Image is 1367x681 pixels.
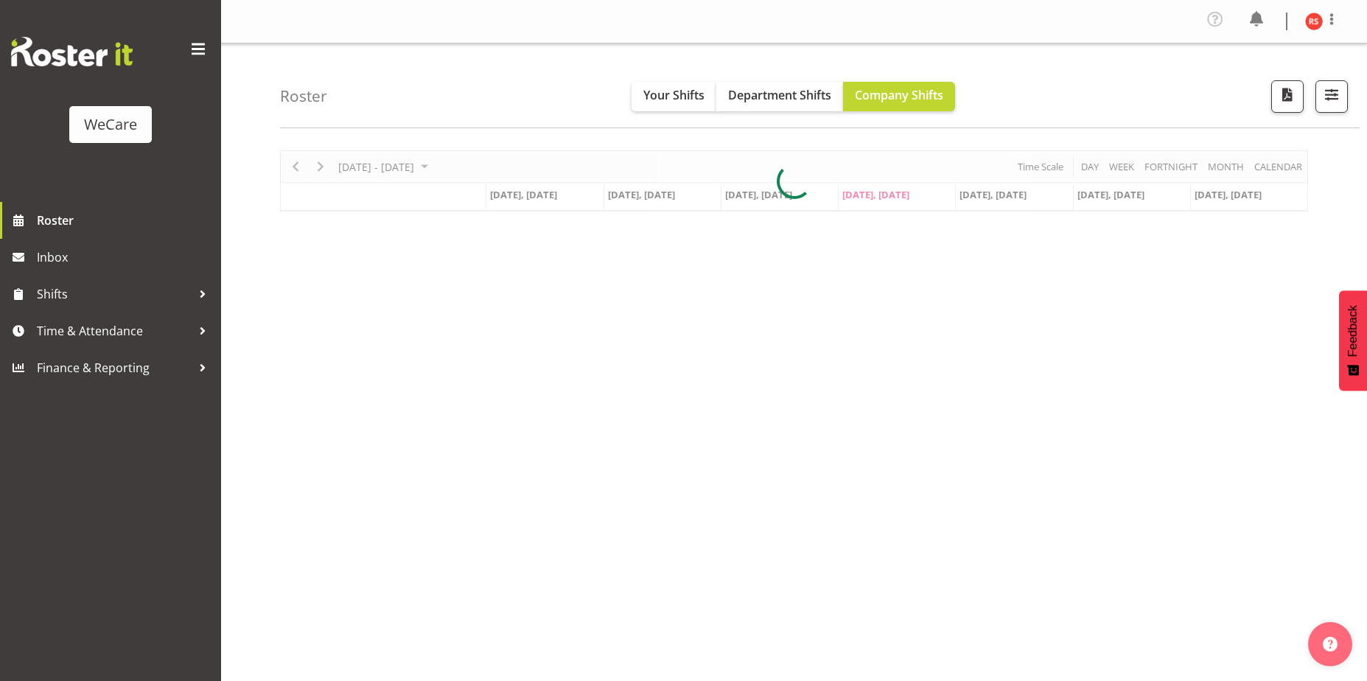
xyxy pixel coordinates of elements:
span: Feedback [1346,305,1360,357]
button: Download a PDF of the roster according to the set date range. [1271,80,1304,113]
div: WeCare [84,113,137,136]
span: Company Shifts [855,87,943,103]
span: Shifts [37,283,192,305]
button: Your Shifts [632,82,716,111]
h4: Roster [280,88,327,105]
button: Department Shifts [716,82,843,111]
span: Time & Attendance [37,320,192,342]
span: Your Shifts [643,87,705,103]
button: Company Shifts [843,82,955,111]
img: Rosterit website logo [11,37,133,66]
span: Inbox [37,246,214,268]
img: rhianne-sharples11255.jpg [1305,13,1323,30]
img: help-xxl-2.png [1323,637,1338,652]
button: Feedback - Show survey [1339,290,1367,391]
span: Finance & Reporting [37,357,192,379]
button: Filter Shifts [1315,80,1348,113]
span: Department Shifts [728,87,831,103]
span: Roster [37,209,214,231]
